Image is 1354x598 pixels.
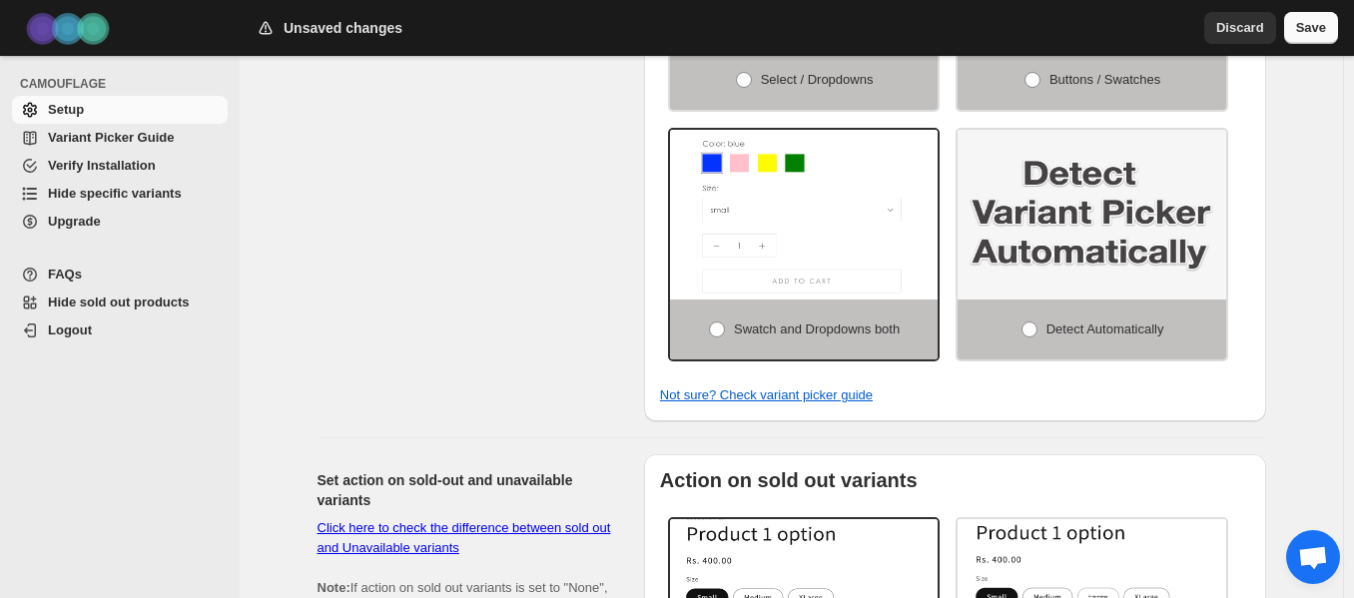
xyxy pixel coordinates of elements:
[48,295,190,309] span: Hide sold out products
[48,186,182,201] span: Hide specific variants
[660,387,873,402] a: Not sure? Check variant picker guide
[12,152,228,180] a: Verify Installation
[48,158,156,173] span: Verify Installation
[1046,321,1164,336] span: Detect Automatically
[12,96,228,124] a: Setup
[48,214,101,229] span: Upgrade
[761,72,874,87] span: Select / Dropdowns
[1216,18,1264,38] span: Discard
[1049,72,1160,87] span: Buttons / Swatches
[12,261,228,289] a: FAQs
[48,130,174,145] span: Variant Picker Guide
[12,208,228,236] a: Upgrade
[670,130,939,299] img: Swatch and Dropdowns both
[48,102,84,117] span: Setup
[48,267,82,282] span: FAQs
[1204,12,1276,44] button: Discard
[318,520,611,555] a: Click here to check the difference between sold out and Unavailable variants
[1286,530,1340,584] div: Open chat
[1296,18,1326,38] span: Save
[12,316,228,344] a: Logout
[660,469,918,491] b: Action on sold out variants
[12,180,228,208] a: Hide specific variants
[958,130,1226,299] img: Detect Automatically
[318,470,612,510] h2: Set action on sold-out and unavailable variants
[20,76,230,92] span: CAMOUFLAGE
[12,289,228,316] a: Hide sold out products
[734,321,900,336] span: Swatch and Dropdowns both
[48,322,92,337] span: Logout
[318,580,350,595] b: Note:
[12,124,228,152] a: Variant Picker Guide
[1284,12,1338,44] button: Save
[284,18,402,38] h2: Unsaved changes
